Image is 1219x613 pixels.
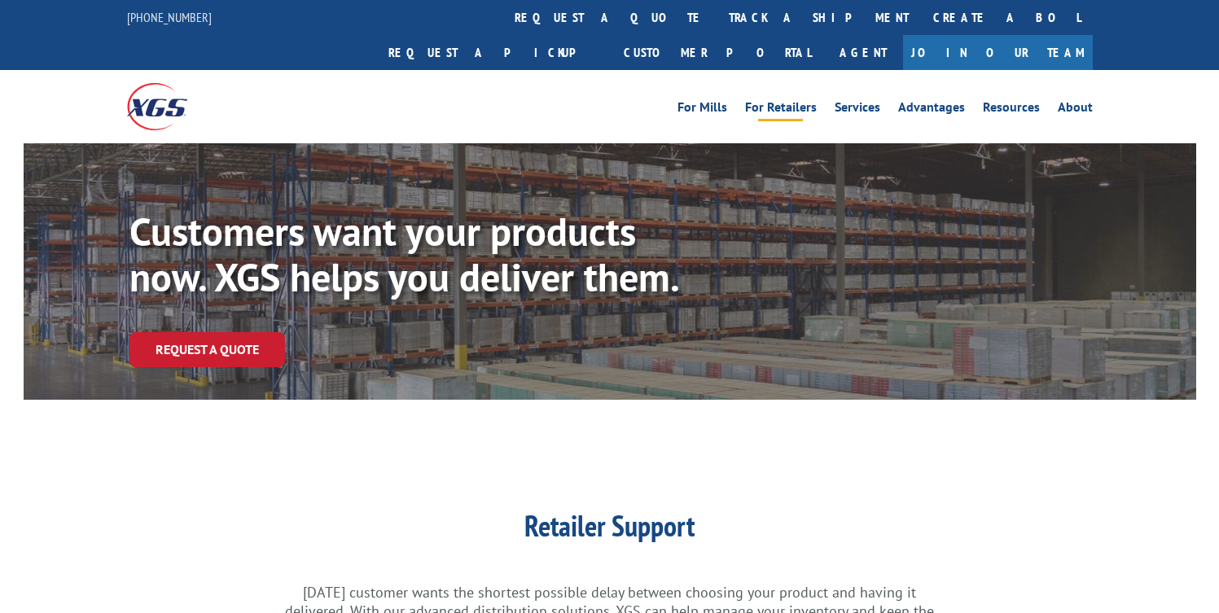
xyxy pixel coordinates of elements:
[612,35,823,70] a: Customer Portal
[129,208,713,300] p: Customers want your products now. XGS helps you deliver them.
[1058,101,1093,119] a: About
[983,101,1040,119] a: Resources
[284,511,936,549] h1: Retailer Support
[127,9,212,25] a: [PHONE_NUMBER]
[376,35,612,70] a: Request a pickup
[745,101,817,119] a: For Retailers
[835,101,880,119] a: Services
[898,101,965,119] a: Advantages
[823,35,903,70] a: Agent
[903,35,1093,70] a: Join Our Team
[129,332,285,367] a: Request a Quote
[677,101,727,119] a: For Mills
